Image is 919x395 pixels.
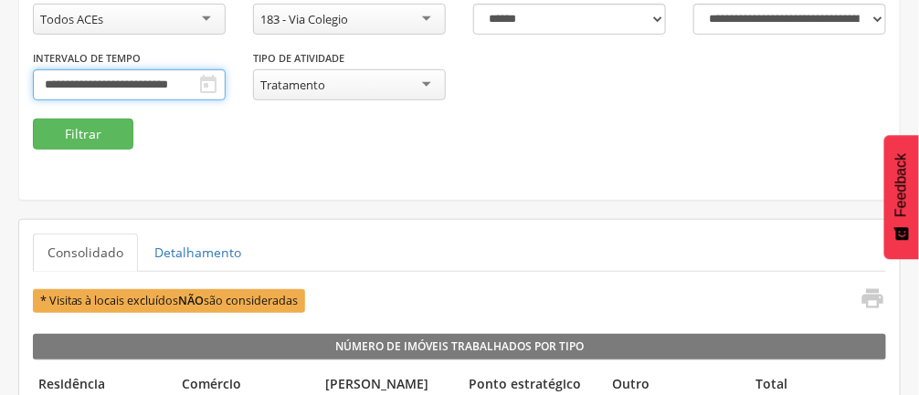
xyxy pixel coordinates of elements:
[33,334,886,359] legend: Número de Imóveis Trabalhados por Tipo
[893,153,910,217] span: Feedback
[260,77,325,93] div: Tratamento
[179,293,205,308] b: NÃO
[33,119,133,150] button: Filtrar
[260,11,348,27] div: 183 - Via Colegio
[33,51,141,66] label: Intervalo de Tempo
[849,286,885,316] a: 
[140,234,256,272] a: Detalhamento
[884,135,919,259] button: Feedback - Mostrar pesquisa
[33,234,138,272] a: Consolidado
[197,74,219,96] i: 
[253,51,344,66] label: Tipo de Atividade
[33,289,305,312] span: * Visitas à locais excluídos são consideradas
[40,11,103,27] div: Todos ACEs
[860,286,885,311] i: 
